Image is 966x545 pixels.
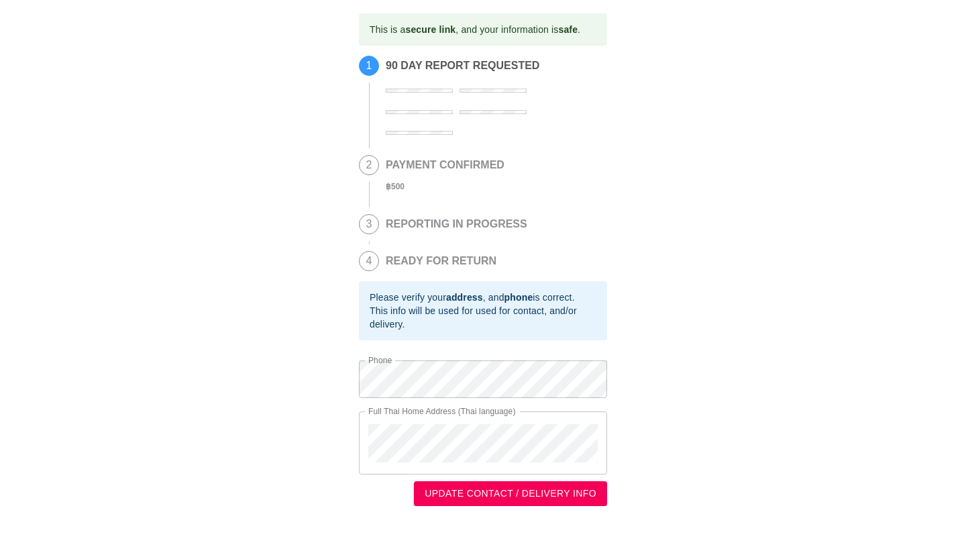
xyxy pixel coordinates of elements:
span: UPDATE CONTACT / DELIVERY INFO [425,485,596,502]
b: address [446,292,483,303]
span: 3 [360,215,378,234]
div: This is a , and your information is . [370,17,580,42]
b: ฿ 500 [386,182,405,191]
b: phone [504,292,533,303]
h2: 90 DAY REPORT REQUESTED [386,60,600,72]
h2: REPORTING IN PROGRESS [386,218,527,230]
div: Please verify your , and is correct. [370,291,596,304]
span: 4 [360,252,378,270]
button: UPDATE CONTACT / DELIVERY INFO [414,481,607,506]
b: secure link [405,24,455,35]
div: This info will be used for used for contact, and/or delivery. [370,304,596,331]
span: 1 [360,56,378,75]
span: 2 [360,156,378,175]
b: safe [558,24,578,35]
h2: READY FOR RETURN [386,255,496,267]
h2: PAYMENT CONFIRMED [386,159,504,171]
